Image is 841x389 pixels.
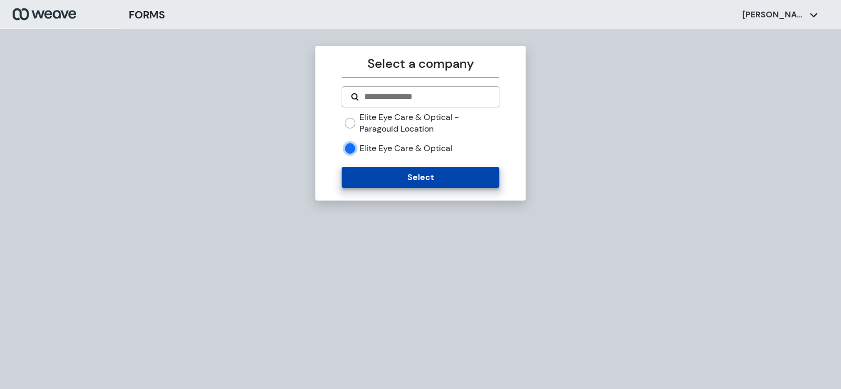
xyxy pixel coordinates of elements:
[363,91,490,103] input: Search
[742,9,805,21] p: [PERSON_NAME]
[360,143,453,154] label: Elite Eye Care & Optical
[360,112,499,134] label: Elite Eye Care & Optical - Paragould Location
[129,7,165,23] h3: FORMS
[342,167,499,188] button: Select
[342,54,499,73] p: Select a company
